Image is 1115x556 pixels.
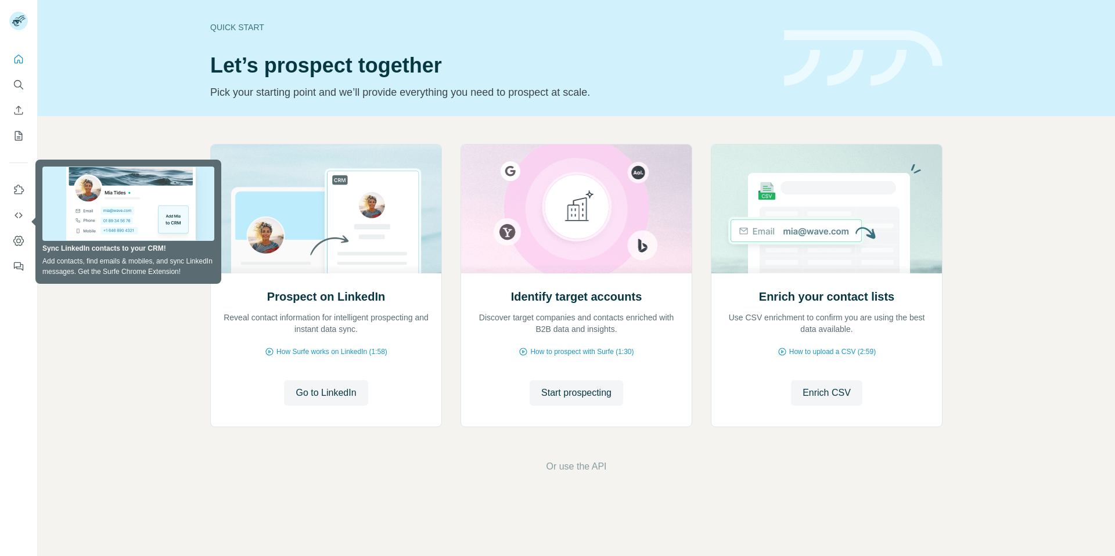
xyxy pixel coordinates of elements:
[276,346,387,357] span: How Surfe works on LinkedIn (1:58)
[530,380,623,406] button: Start prospecting
[9,256,28,277] button: Feedback
[9,100,28,121] button: Enrich CSV
[759,288,894,305] h2: Enrich your contact lists
[791,380,862,406] button: Enrich CSV
[210,21,770,33] div: Quick start
[296,386,356,400] span: Go to LinkedIn
[267,288,385,305] h2: Prospect on LinkedIn
[473,312,680,335] p: Discover target companies and contacts enriched with B2B data and insights.
[9,125,28,146] button: My lists
[9,179,28,200] button: Use Surfe on LinkedIn
[222,312,430,335] p: Reveal contact information for intelligent prospecting and instant data sync.
[284,380,368,406] button: Go to LinkedIn
[541,386,612,400] span: Start prospecting
[210,54,770,77] h1: Let’s prospect together
[546,460,606,474] button: Or use the API
[511,288,642,305] h2: Identify target accounts
[803,386,851,400] span: Enrich CSV
[461,145,692,273] img: Identify target accounts
[9,230,28,251] button: Dashboard
[9,49,28,70] button: Quick start
[9,205,28,226] button: Use Surfe API
[784,30,943,86] img: banner
[9,74,28,95] button: Search
[789,346,876,357] span: How to upload a CSV (2:59)
[711,145,943,273] img: Enrich your contact lists
[210,145,442,273] img: Prospect on LinkedIn
[210,84,770,100] p: Pick your starting point and we’ll provide everything you need to prospect at scale.
[723,312,930,335] p: Use CSV enrichment to confirm you are using the best data available.
[530,346,634,357] span: How to prospect with Surfe (1:30)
